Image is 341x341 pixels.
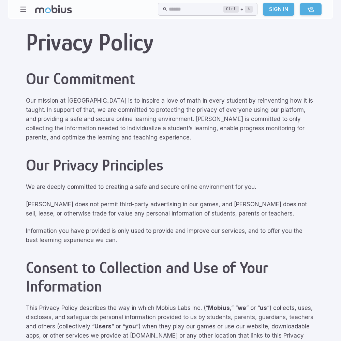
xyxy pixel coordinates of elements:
[26,156,315,174] h2: Our Privacy Principles
[94,323,112,330] strong: Users
[26,96,315,142] p: Our mission at [GEOGRAPHIC_DATA] is to inspire a love of math in every student by reinventing how...
[26,258,315,295] h2: Consent to Collection and Use of Your Information
[26,28,315,56] h1: Privacy Policy
[26,226,315,245] p: Information you have provided is only used to provide and improve our services, and to offer you ...
[26,182,315,192] p: We are deeply committed to creating a safe and secure online environment for you.
[260,305,267,311] strong: us
[263,3,294,16] a: Sign In
[223,5,253,13] div: +
[125,323,136,330] strong: you
[238,305,246,311] strong: we
[208,305,230,311] strong: Mobius
[245,6,253,13] kbd: k
[26,200,315,218] p: [PERSON_NAME] does not permit third-party advertising in our games, and [PERSON_NAME] does not se...
[26,70,315,88] h2: Our Commitment
[223,6,239,13] kbd: Ctrl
